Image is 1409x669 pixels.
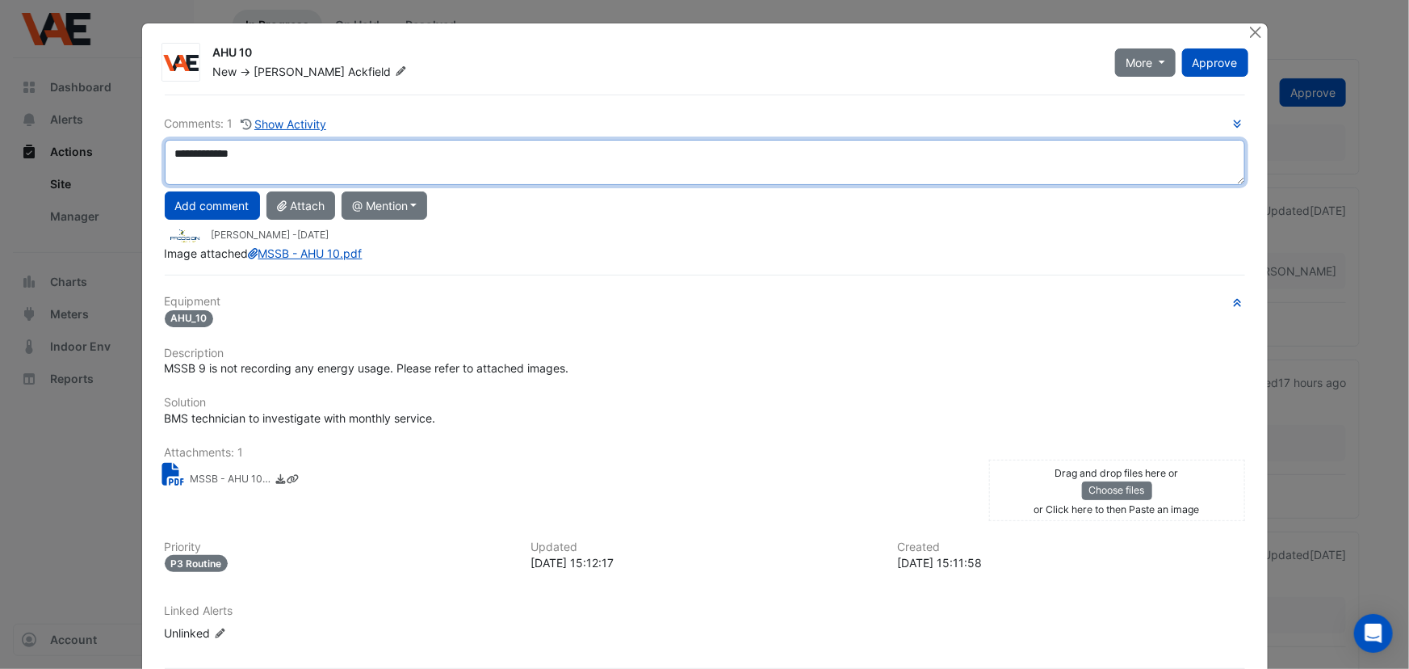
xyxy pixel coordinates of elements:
[165,191,260,220] button: Add comment
[1082,482,1152,499] button: Choose files
[275,472,287,489] a: Download
[165,295,1245,309] h6: Equipment
[266,191,335,220] button: Attach
[1193,56,1238,69] span: Approve
[165,411,436,425] span: BMS technician to investigate with monthly service.
[165,446,1245,460] h6: Attachments: 1
[287,472,299,489] a: Copy link to clipboard
[1182,48,1248,77] button: Approve
[241,65,251,78] span: ->
[240,115,328,133] button: Show Activity
[165,347,1245,360] h6: Description
[1034,503,1200,515] small: or Click here to then Paste an image
[165,310,214,327] span: AHU_10
[342,191,428,220] button: @ Mention
[349,64,410,80] span: Ackfield
[1055,467,1179,479] small: Drag and drop files here or
[531,554,879,571] div: [DATE] 15:12:17
[531,541,879,554] h6: Updated
[214,628,226,640] fa-icon: Edit Linked Alerts
[249,246,363,260] a: MSSB - AHU 10.pdf
[191,472,271,489] small: MSSB - AHU 10.pdf
[213,65,237,78] span: New
[165,361,569,375] span: MSSB 9 is not recording any energy usage. Please refer to attached images.
[165,541,512,554] h6: Priority
[165,115,328,133] div: Comments: 1
[165,246,363,260] span: Image attached
[298,229,329,241] span: 2025-07-28 15:12:17
[1248,23,1264,40] button: Close
[165,555,229,572] div: P3 Routine
[898,541,1245,554] h6: Created
[165,396,1245,410] h6: Solution
[165,227,205,245] img: Precision Group
[1354,614,1393,653] div: Open Intercom Messenger
[162,55,199,71] img: VAE Group
[1115,48,1176,77] button: More
[254,65,346,78] span: [PERSON_NAME]
[213,44,1096,64] div: AHU 10
[165,604,1245,618] h6: Linked Alerts
[212,228,329,242] small: [PERSON_NAME] -
[898,554,1245,571] div: [DATE] 15:11:58
[165,625,359,642] div: Unlinked
[1126,54,1152,71] span: More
